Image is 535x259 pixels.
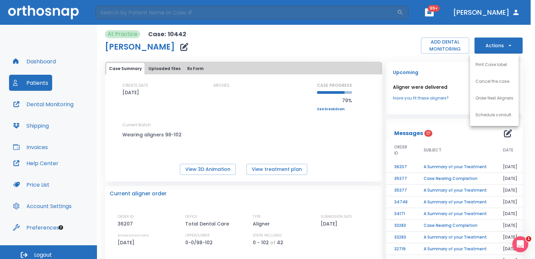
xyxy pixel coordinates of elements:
[475,78,509,84] p: Cancel the case
[475,62,507,68] p: Print Case label
[475,95,513,101] p: Order Next Aligners
[512,236,528,252] iframe: Intercom live chat
[526,236,531,242] span: 1
[475,112,511,118] p: Schedule consult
